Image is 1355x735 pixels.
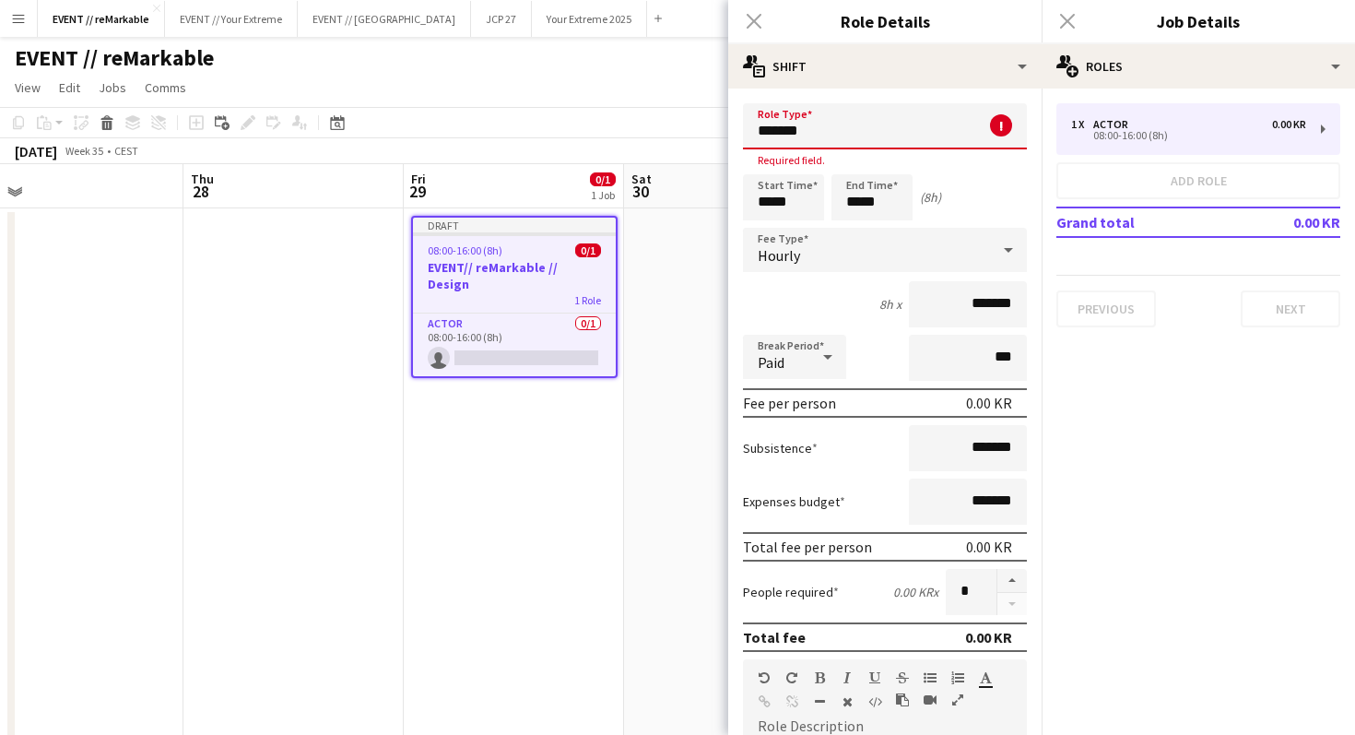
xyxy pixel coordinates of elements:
button: Underline [868,670,881,685]
span: Fri [411,171,426,187]
button: Clear Formatting [841,694,854,709]
span: Week 35 [61,144,107,158]
label: Expenses budget [743,493,845,510]
span: Jobs [99,79,126,96]
div: 08:00-16:00 (8h) [1071,131,1306,140]
div: Shift [728,44,1042,89]
span: 30 [629,181,652,202]
button: Bold [813,670,826,685]
span: 29 [408,181,426,202]
a: Jobs [91,76,134,100]
div: 0.00 KR x [893,584,938,600]
button: Italic [841,670,854,685]
div: [DATE] [15,142,57,160]
button: Undo [758,670,771,685]
button: EVENT // Your Extreme [165,1,298,37]
div: (8h) [920,189,941,206]
h3: EVENT// reMarkable // Design [413,259,616,292]
button: Strikethrough [896,670,909,685]
button: Text Color [979,670,992,685]
div: 8h x [879,296,901,313]
button: Fullscreen [951,693,964,707]
span: 0/1 [590,172,616,186]
label: People required [743,584,839,600]
h1: EVENT // reMarkable [15,44,214,72]
a: Edit [52,76,88,100]
button: Horizontal Line [813,694,826,709]
span: Edit [59,79,80,96]
app-card-role: Actor0/108:00-16:00 (8h) [413,314,616,376]
button: EVENT // reMarkable [38,1,165,37]
h3: Role Details [728,9,1042,33]
button: JCP 27 [471,1,532,37]
span: Thu [191,171,214,187]
span: 1 Role [574,293,601,307]
button: Paste as plain text [896,693,909,707]
div: 0.00 KR [966,394,1012,412]
h3: Job Details [1042,9,1355,33]
button: EVENT // [GEOGRAPHIC_DATA] [298,1,471,37]
app-job-card: Draft08:00-16:00 (8h)0/1EVENT// reMarkable // Design1 RoleActor0/108:00-16:00 (8h) [411,216,618,378]
div: CEST [114,144,138,158]
div: Actor [1093,118,1136,131]
button: Redo [785,670,798,685]
div: 0.00 KR [1272,118,1306,131]
span: 0/1 [575,243,601,257]
a: Comms [137,76,194,100]
div: 1 x [1071,118,1093,131]
div: Fee per person [743,394,836,412]
button: Unordered List [924,670,937,685]
div: Total fee per person [743,538,872,556]
span: 28 [188,181,214,202]
button: Your Extreme 2025 [532,1,647,37]
div: 0.00 KR [965,628,1012,646]
a: View [7,76,48,100]
button: Insert video [924,693,937,707]
button: HTML Code [868,694,881,709]
div: 0.00 KR [966,538,1012,556]
td: Grand total [1056,207,1232,237]
td: 0.00 KR [1232,207,1340,237]
div: Roles [1042,44,1355,89]
button: Increase [997,569,1027,593]
span: 08:00-16:00 (8h) [428,243,502,257]
span: Sat [631,171,652,187]
div: Total fee [743,628,806,646]
label: Subsistence [743,440,818,456]
button: Ordered List [951,670,964,685]
div: Draft [413,218,616,232]
div: 1 Job [591,188,615,202]
span: Comms [145,79,186,96]
span: View [15,79,41,96]
span: Paid [758,353,784,372]
span: Hourly [758,246,800,265]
